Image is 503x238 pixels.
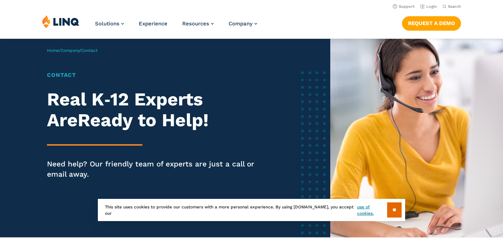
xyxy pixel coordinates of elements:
span: Resources [182,20,209,27]
span: Solutions [95,20,119,27]
span: / / [47,48,97,53]
img: LINQ | K‑12 Software [42,15,79,28]
span: Contact [81,48,97,53]
div: This site uses cookies to provide our customers with a more personal experience. By using [DOMAIN... [98,199,405,221]
a: Home [47,48,59,53]
a: Request a Demo [402,16,461,30]
nav: Button Navigation [402,15,461,30]
a: Login [420,4,437,9]
a: Solutions [95,20,124,27]
a: Experience [139,20,167,27]
strong: Ready to Help! [78,109,208,130]
a: use of cookies. [357,204,387,216]
h2: Real K‑12 Experts Are [47,89,270,130]
button: Open Search Bar [443,4,461,9]
span: Company [229,20,253,27]
span: Search [448,4,461,9]
nav: Primary Navigation [95,15,257,38]
a: Resources [182,20,214,27]
a: Company [61,48,79,53]
p: Need help? Our friendly team of experts are just a call or email away. [47,159,270,180]
a: Company [229,20,257,27]
a: Support [393,4,415,9]
h1: Contact [47,71,270,79]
